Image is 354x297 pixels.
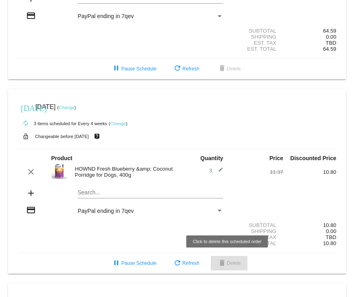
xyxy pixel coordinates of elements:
mat-icon: autorenew [21,119,31,128]
span: Refresh [173,66,199,72]
mat-icon: delete [217,64,227,74]
span: Pause Schedule [111,260,156,266]
span: 0.00 [326,34,336,40]
span: Delete [217,66,241,72]
span: Pause Schedule [111,66,156,72]
div: Est. Tax [230,40,283,46]
div: 11.37 [230,169,283,175]
span: 64.59 [323,46,336,52]
mat-icon: clear [26,167,36,177]
button: Refresh [166,62,206,76]
mat-icon: [DATE] [21,103,31,112]
mat-icon: edit [214,167,223,177]
a: Change [59,105,74,110]
span: 0.00 [326,228,336,234]
strong: Product [51,155,72,161]
mat-icon: refresh [173,259,182,268]
div: HOWND Fresh Blueberry &amp; Coconut Porridge for Dogs, 400g [71,166,177,178]
button: Delete [211,256,247,270]
mat-icon: credit_card [26,205,36,215]
span: Refresh [173,260,199,266]
mat-icon: lock_open [21,131,31,142]
div: Shipping [230,228,283,234]
strong: Discounted Price [290,155,336,161]
div: Est. Total [230,240,283,246]
input: Search... [78,190,223,196]
strong: Price [270,155,283,161]
span: Delete [217,260,241,266]
small: ( ) [109,121,128,126]
div: Subtotal [230,222,283,228]
span: 10.80 [323,240,336,246]
small: 3 items scheduled for Every 4 weeks [18,121,107,126]
button: Delete [211,62,247,76]
span: PayPal ending in 7qev [78,13,134,19]
span: 3 [209,167,223,173]
div: Shipping [230,34,283,40]
span: TBD [326,234,336,240]
span: TBD [326,40,336,46]
button: Refresh [166,256,206,270]
small: ( ) [57,105,76,110]
span: PayPal ending in 7qev [78,208,134,214]
div: Est. Tax [230,234,283,240]
div: Est. Total [230,46,283,52]
mat-icon: refresh [173,64,182,74]
mat-icon: live_help [92,131,102,142]
div: 64.59 [283,28,336,34]
div: Subtotal [230,28,283,34]
strong: Quantity [200,155,223,161]
small: Changeable before [DATE] [35,134,89,139]
mat-icon: pause [111,259,121,268]
mat-icon: add [26,188,36,198]
button: Pause Schedule [105,62,163,76]
img: 86693.jpg [51,163,67,179]
button: Pause Schedule [105,256,163,270]
mat-icon: credit_card [26,11,36,21]
mat-icon: pause [111,64,121,74]
mat-icon: delete [217,259,227,268]
a: Change [110,121,126,126]
div: 10.80 [283,222,336,228]
div: 10.80 [283,169,336,175]
mat-select: Payment Method [78,208,223,214]
mat-select: Payment Method [78,13,223,19]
